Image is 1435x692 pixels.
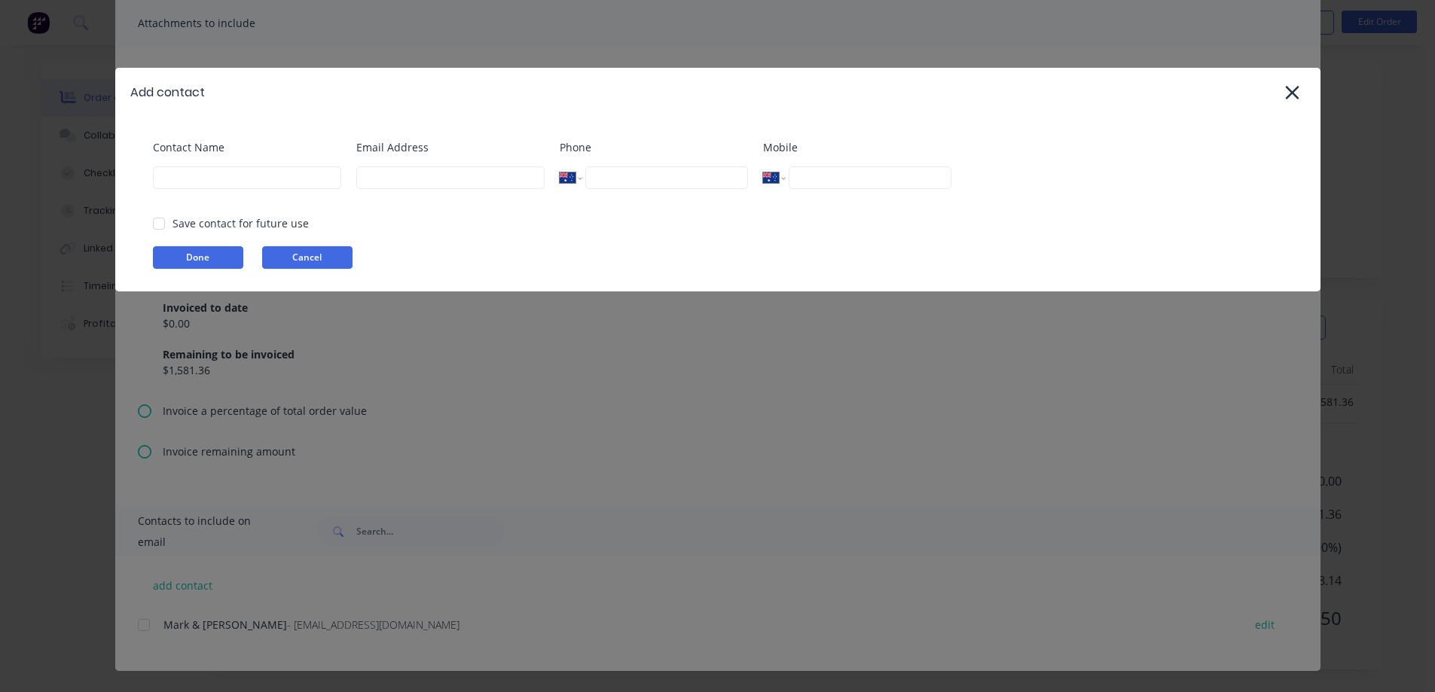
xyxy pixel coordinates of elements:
[262,246,353,269] button: Cancel
[560,139,748,155] label: Phone
[763,139,951,155] label: Mobile
[153,246,243,269] button: Done
[153,139,341,155] label: Contact Name
[356,139,545,155] label: Email Address
[173,215,309,231] div: Save contact for future use
[130,84,205,102] div: Add contact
